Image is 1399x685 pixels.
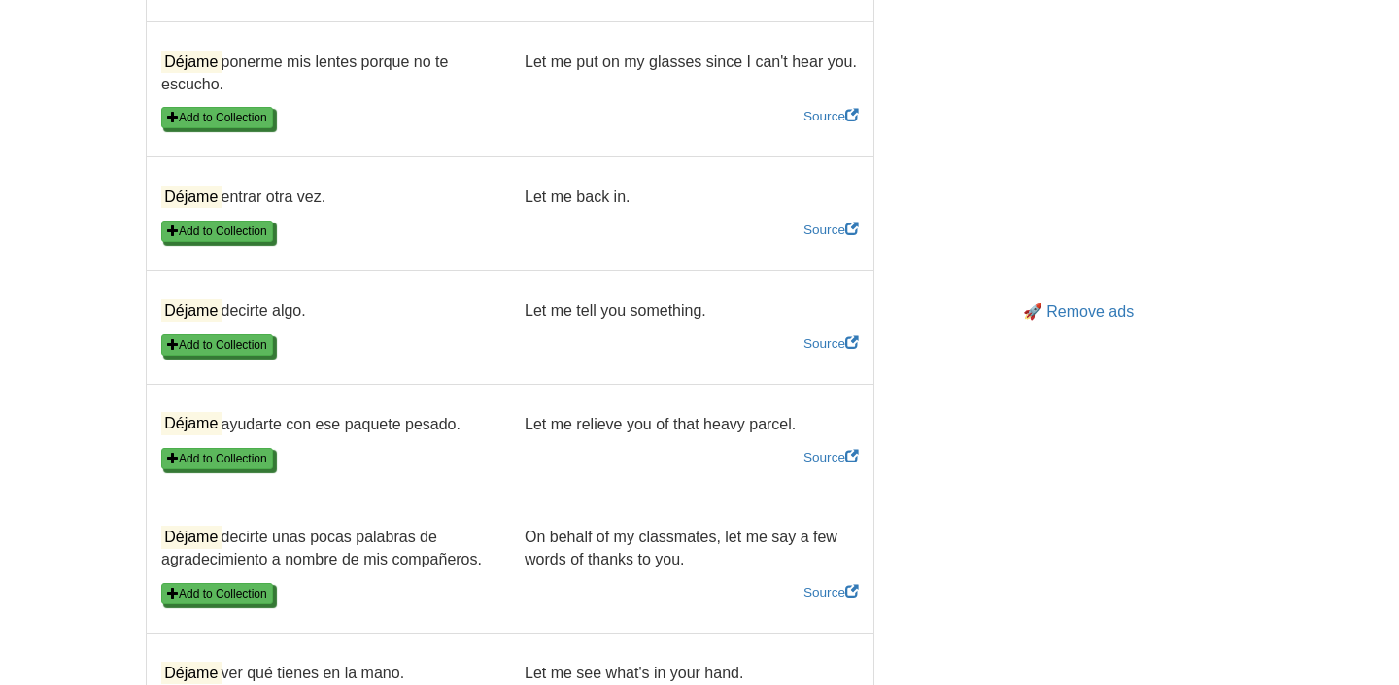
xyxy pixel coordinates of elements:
p: decirte unas pocas palabras de agradecimiento a nombre de mis compañeros. [147,527,510,571]
button: Add to Collection [161,583,273,604]
p: entrar otra vez. [147,187,510,209]
p: Let me back in. [510,187,873,209]
p: ayudarte con ese paquete pesado​. [147,414,510,436]
a: Source [803,450,859,464]
p: ver qué tienes en la mano. [147,663,510,685]
button: Add to Collection [161,221,273,242]
mark: Déjame [161,412,222,434]
button: Add to Collection [161,448,273,469]
mark: Déjame [161,526,222,548]
p: Let me put on my glasses since I can't hear you. [510,51,873,74]
a: Source [803,336,859,351]
a: Source [803,109,859,123]
a: Source [803,223,859,237]
a: Source [803,585,859,599]
p: On behalf of my classmates, let me say a few words of thanks to you. [510,527,873,571]
button: Add to Collection [161,107,273,128]
p: Let me see what's in your hand. [510,663,873,685]
p: Let me relieve you of that heavy parcel. [510,414,873,436]
iframe: Advertisement [904,19,1253,291]
p: Let me tell you something. [510,300,873,323]
mark: Déjame [161,299,222,322]
mark: Déjame [161,51,222,73]
button: Add to Collection [161,334,273,356]
p: decirte algo. [147,300,510,323]
p: ponerme mis lentes porque no te escucho. [147,51,510,96]
a: 🚀 Remove ads [1023,303,1134,320]
mark: Déjame [161,186,222,208]
mark: Déjame [161,662,222,684]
